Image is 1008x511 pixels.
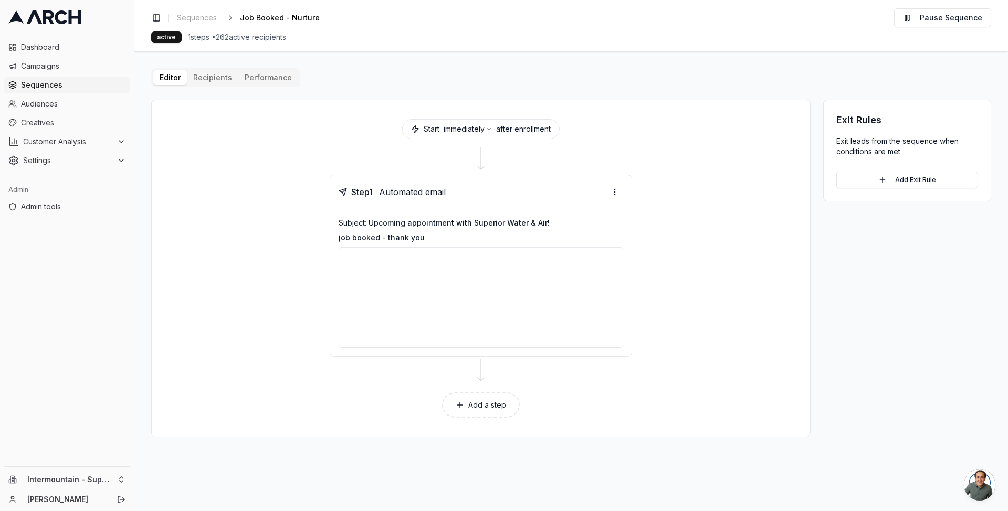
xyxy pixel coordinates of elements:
[27,494,106,505] a: [PERSON_NAME]
[238,70,298,85] button: Performance
[4,471,130,488] button: Intermountain - Superior Water & Air
[4,95,130,112] a: Audiences
[4,77,130,93] a: Sequences
[964,469,995,501] a: Open chat
[402,119,560,139] div: Start after enrollment
[188,32,286,42] span: 1 steps • 262 active recipients
[23,136,113,147] span: Customer Analysis
[894,8,991,27] button: Pause Sequence
[4,39,130,56] a: Dashboard
[27,475,113,484] span: Intermountain - Superior Water & Air
[173,10,337,25] nav: breadcrumb
[836,113,978,127] h3: Exit Rules
[836,172,978,188] button: Add Exit Rule
[4,198,130,215] a: Admin tools
[240,13,320,23] span: Job Booked - Nurture
[442,392,520,418] button: Add a step
[339,218,366,227] span: Subject:
[339,232,623,243] p: job booked - thank you
[21,118,125,128] span: Creatives
[379,186,446,198] span: Automated email
[21,42,125,52] span: Dashboard
[23,155,113,166] span: Settings
[21,61,125,71] span: Campaigns
[4,114,130,131] a: Creatives
[4,58,130,74] a: Campaigns
[114,492,129,507] button: Log out
[177,13,217,23] span: Sequences
[4,133,130,150] button: Customer Analysis
[153,70,187,85] button: Editor
[151,31,182,43] div: active
[4,182,130,198] div: Admin
[369,218,550,227] span: Upcoming appointment with Superior Water & Air!
[21,201,125,212] span: Admin tools
[21,80,125,90] span: Sequences
[4,152,130,169] button: Settings
[173,10,221,25] a: Sequences
[836,136,978,157] p: Exit leads from the sequence when conditions are met
[21,99,125,109] span: Audiences
[444,124,492,134] button: immediately
[351,186,373,198] span: Step 1
[187,70,238,85] button: Recipients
